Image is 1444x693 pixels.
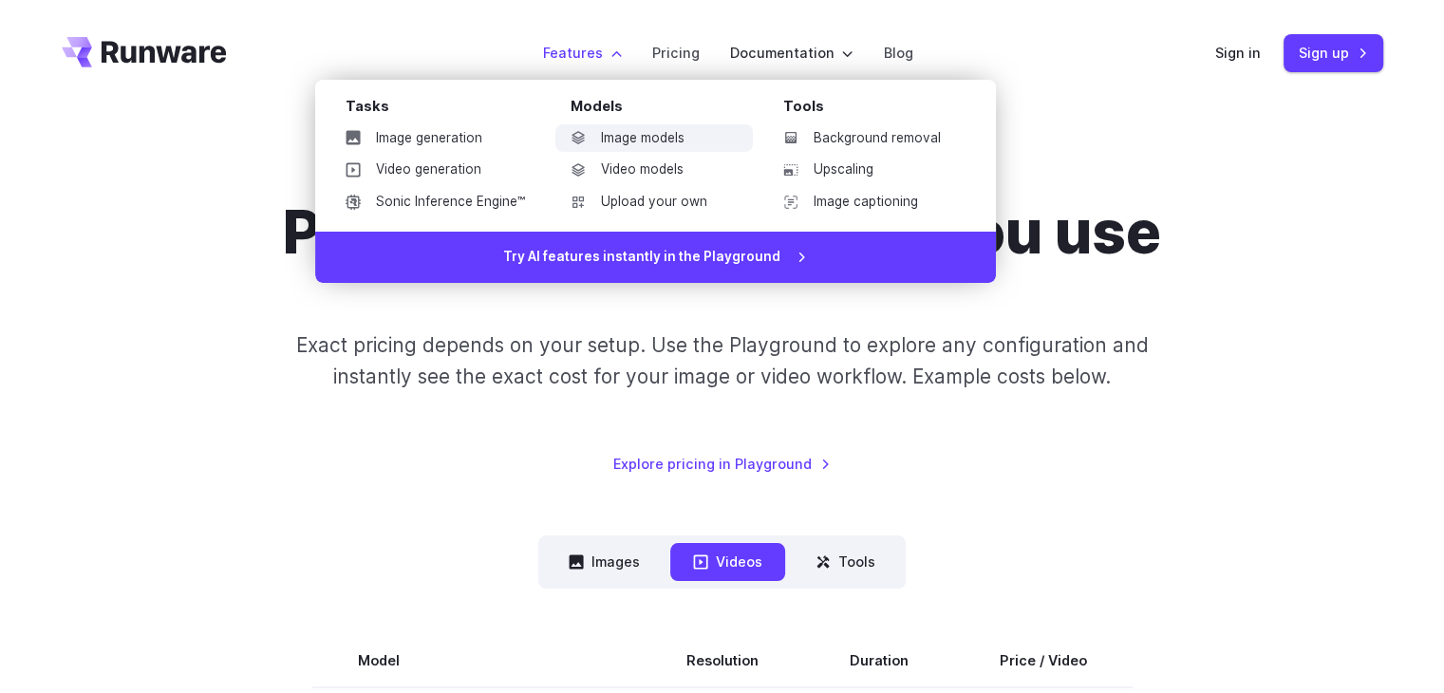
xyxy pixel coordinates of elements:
[312,634,641,687] th: Model
[543,42,622,64] label: Features
[330,124,540,153] a: Image generation
[768,156,966,184] a: Upscaling
[804,634,954,687] th: Duration
[783,95,966,124] div: Tools
[283,197,1161,269] h1: Pricing based on what you use
[555,156,753,184] a: Video models
[346,95,540,124] div: Tasks
[555,124,753,153] a: Image models
[315,232,996,283] a: Try AI features instantly in the Playground
[613,453,831,475] a: Explore pricing in Playground
[768,124,966,153] a: Background removal
[641,634,804,687] th: Resolution
[730,42,853,64] label: Documentation
[546,543,663,580] button: Images
[555,188,753,216] a: Upload your own
[1215,42,1261,64] a: Sign in
[571,95,753,124] div: Models
[793,543,898,580] button: Tools
[670,543,785,580] button: Videos
[62,37,227,67] a: Go to /
[1284,34,1383,71] a: Sign up
[652,42,700,64] a: Pricing
[884,42,913,64] a: Blog
[954,634,1133,687] th: Price / Video
[330,156,540,184] a: Video generation
[330,188,540,216] a: Sonic Inference Engine™
[259,329,1184,393] p: Exact pricing depends on your setup. Use the Playground to explore any configuration and instantl...
[768,188,966,216] a: Image captioning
